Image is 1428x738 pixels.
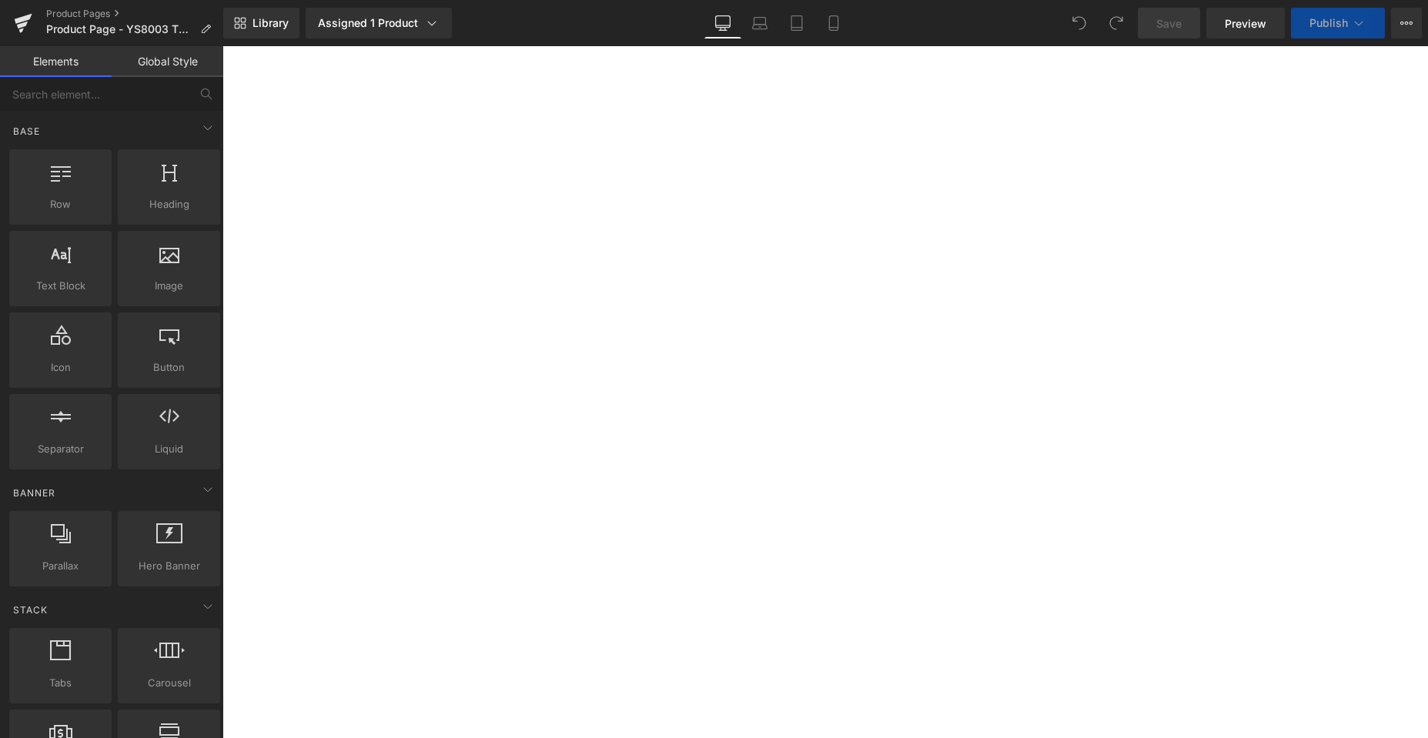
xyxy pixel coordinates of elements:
span: Base [12,124,42,139]
a: Tablet [778,8,815,38]
a: Global Style [112,46,223,77]
span: Row [14,196,107,212]
a: Mobile [815,8,852,38]
button: Redo [1101,8,1132,38]
a: Desktop [704,8,741,38]
button: Undo [1064,8,1095,38]
span: Library [252,16,289,30]
span: Parallax [14,558,107,574]
span: Separator [14,441,107,457]
span: Tabs [14,675,107,691]
span: Liquid [122,441,216,457]
span: Publish [1309,17,1348,29]
span: Hero Banner [122,558,216,574]
span: Image [122,278,216,294]
span: Banner [12,486,57,500]
span: Preview [1225,15,1266,32]
span: Stack [12,603,49,617]
span: Button [122,359,216,376]
a: New Library [223,8,299,38]
a: Laptop [741,8,778,38]
span: Heading [122,196,216,212]
span: Carousel [122,675,216,691]
a: Product Pages [46,8,223,20]
span: Text Block [14,278,107,294]
button: Publish [1291,8,1385,38]
div: Assigned 1 Product [318,15,440,31]
span: Product Page - YS8003 THS Sensor [46,23,194,35]
span: Save [1156,15,1182,32]
span: Icon [14,359,107,376]
a: Preview [1206,8,1285,38]
button: More [1391,8,1422,38]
